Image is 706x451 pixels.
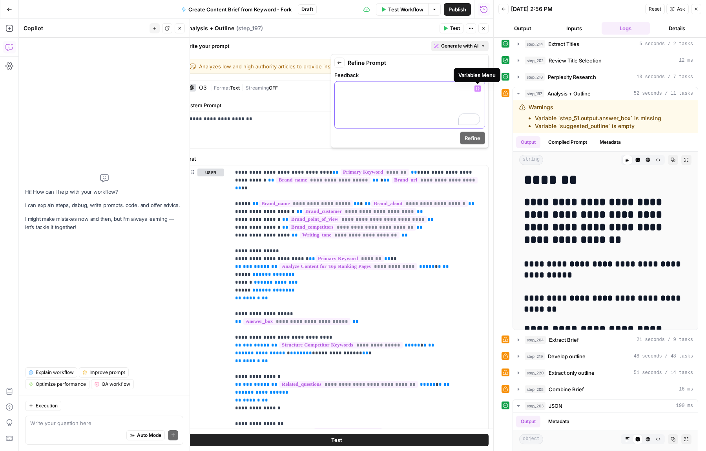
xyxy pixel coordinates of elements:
[676,402,693,409] span: 190 ms
[334,71,485,79] label: Feedback
[36,402,58,409] span: Execution
[184,155,489,163] label: Chat
[331,436,342,444] span: Test
[525,40,545,48] span: step_214
[513,54,698,67] button: 12 ms
[544,136,592,148] button: Compiled Prompt
[649,5,661,13] span: Reset
[548,40,579,48] span: Extract Titles
[460,132,485,145] button: Refine
[199,85,207,90] div: O3
[180,38,493,54] div: Write your prompt
[595,136,626,148] button: Metadata
[513,350,698,363] button: 48 seconds / 48 tasks
[549,385,584,393] span: Combine Brief
[535,122,661,130] li: Variable `suggested_outline` is empty
[25,188,183,196] p: Hi! How can I help with your workflow?
[498,22,547,35] button: Output
[513,334,698,346] button: 21 seconds / 9 tasks
[188,5,292,13] span: Create Content Brief from Keyword - Fork
[525,90,544,97] span: step_197
[184,434,489,446] button: Test
[513,71,698,83] button: 13 seconds / 7 tasks
[549,57,602,64] span: Review Title Selection
[549,369,595,377] span: Extract only outline
[246,85,269,91] span: Streaming
[91,379,134,389] button: QA workflow
[550,22,598,35] button: Inputs
[677,5,685,13] span: Ask
[549,336,579,344] span: Extract Brief
[525,385,545,393] span: step_205
[547,90,591,97] span: Analysis + Outline
[634,90,693,97] span: 52 seconds / 11 tasks
[679,57,693,64] span: 12 ms
[465,134,480,142] span: Refine
[25,367,77,378] button: Explain workflow
[535,114,661,122] li: Variable `step_51.output.answer_box` is missing
[25,379,89,389] button: Optimize performance
[24,24,147,32] div: Copilot
[269,85,278,91] span: OFF
[210,83,214,91] span: |
[431,41,489,51] button: Generate with AI
[513,400,698,412] button: 190 ms
[516,416,540,427] button: Output
[25,201,183,209] p: I can explain steps, debug, write prompts, code, and offer advice.
[79,367,129,378] button: Improve prompt
[199,62,483,70] textarea: Analyzes low and high authority articles to provide insights on keyword rankings and content stra...
[444,3,471,16] button: Publish
[25,401,61,411] button: Execution
[637,73,693,81] span: 13 seconds / 7 tasks
[549,402,562,410] span: JSON
[301,6,313,13] span: Draft
[185,24,234,32] textarea: Analysis + Outline
[529,103,661,130] div: Warnings
[525,369,545,377] span: step_220
[519,434,543,444] span: object
[230,85,240,91] span: Text
[441,42,478,49] span: Generate with AI
[513,87,698,100] button: 52 seconds / 11 tasks
[177,3,296,16] button: Create Content Brief from Keyword - Fork
[679,386,693,393] span: 16 ms
[236,24,263,32] span: ( step_197 )
[525,73,545,81] span: step_218
[36,381,86,388] span: Optimize performance
[634,353,693,360] span: 48 seconds / 48 tasks
[525,402,545,410] span: step_203
[89,369,125,376] span: Improve prompt
[440,23,463,33] button: Test
[102,381,130,388] span: QA workflow
[544,416,574,427] button: Metadata
[525,352,545,360] span: step_219
[525,57,545,64] span: step_202
[36,369,74,376] span: Explain workflow
[25,215,183,231] p: I might make mistakes now and then, but I’m always learning — let’s tackle it together!
[240,83,246,91] span: |
[214,85,230,91] span: Format
[653,22,701,35] button: Details
[197,169,224,176] button: user
[548,352,586,360] span: Develop outline
[548,73,596,81] span: Perplexity Research
[334,58,485,68] div: Refine Prompt
[449,5,466,13] span: Publish
[666,4,689,14] button: Ask
[137,432,161,439] span: Auto Mode
[645,4,665,14] button: Reset
[634,369,693,376] span: 51 seconds / 14 tasks
[513,383,698,396] button: 16 ms
[519,155,543,165] span: string
[639,40,693,48] span: 5 seconds / 2 tasks
[602,22,650,35] button: Logs
[513,367,698,379] button: 51 seconds / 14 tasks
[458,71,496,79] div: Variables Menu
[525,336,546,344] span: step_204
[376,3,428,16] button: Test Workflow
[335,82,485,128] div: To enrich screen reader interactions, please activate Accessibility in Grammarly extension settings
[126,430,165,440] button: Auto Mode
[450,25,460,32] span: Test
[388,5,423,13] span: Test Workflow
[637,336,693,343] span: 21 seconds / 9 tasks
